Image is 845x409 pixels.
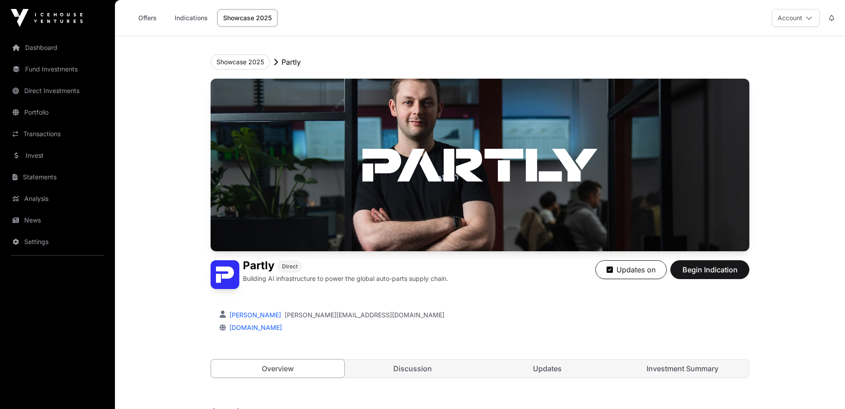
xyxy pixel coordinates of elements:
iframe: Chat Widget [800,366,845,409]
a: Invest [7,146,108,165]
a: Offers [129,9,165,27]
a: News [7,210,108,230]
button: Updates on [595,260,667,279]
button: Showcase 2025 [211,54,270,70]
img: Icehouse Ventures Logo [11,9,83,27]
a: Portfolio [7,102,108,122]
a: Showcase 2025 [217,9,277,27]
a: Investment Summary [616,360,749,378]
a: Fund Investments [7,59,108,79]
span: Direct [282,263,298,270]
a: Discussion [346,360,480,378]
button: Begin Indication [670,260,749,279]
a: Begin Indication [670,269,749,278]
p: Partly [282,57,301,67]
a: Statements [7,167,108,187]
span: Begin Indication [682,264,738,275]
a: Updates [481,360,614,378]
a: Overview [211,359,345,378]
a: [DOMAIN_NAME] [226,324,282,331]
p: Building AI infrastructure to power the global auto-parts supply chain. [243,274,448,283]
a: Analysis [7,189,108,209]
button: Account [772,9,820,27]
a: Direct Investments [7,81,108,101]
a: Dashboard [7,38,108,58]
h1: Partly [243,260,274,272]
a: [PERSON_NAME][EMAIL_ADDRESS][DOMAIN_NAME] [285,311,445,320]
nav: Tabs [211,360,749,378]
a: Transactions [7,124,108,144]
a: Indications [169,9,214,27]
img: Partly [211,260,239,289]
a: Settings [7,232,108,252]
a: [PERSON_NAME] [228,311,281,319]
img: Partly [211,79,749,251]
